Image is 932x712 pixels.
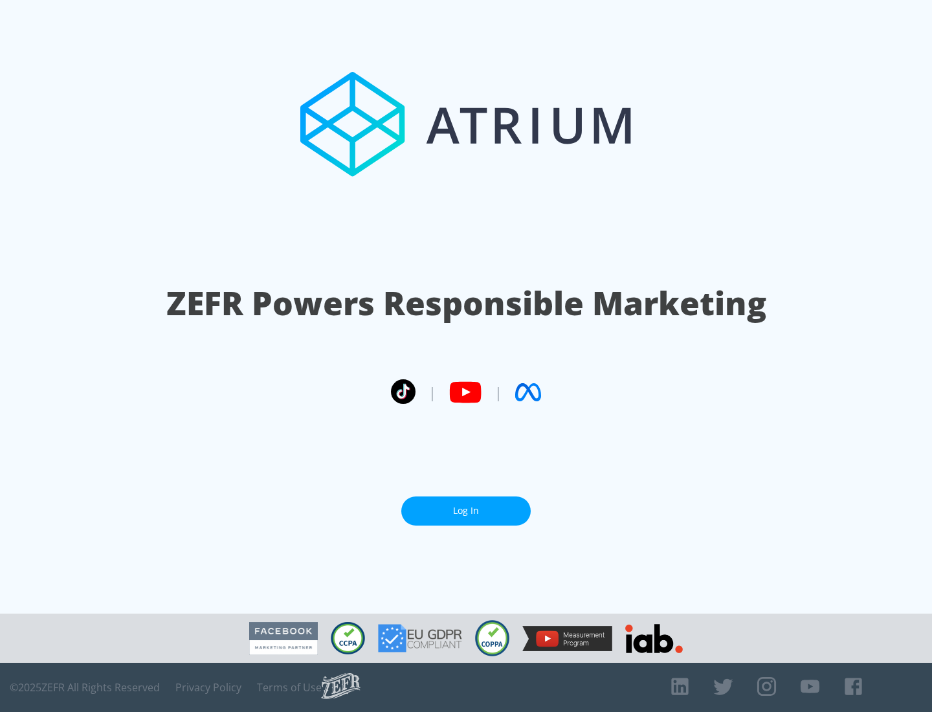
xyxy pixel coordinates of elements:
h1: ZEFR Powers Responsible Marketing [166,281,766,326]
span: | [494,383,502,402]
img: YouTube Measurement Program [522,626,612,651]
img: Facebook Marketing Partner [249,622,318,655]
img: CCPA Compliant [331,622,365,654]
img: IAB [625,624,683,653]
span: | [428,383,436,402]
a: Privacy Policy [175,681,241,694]
img: COPPA Compliant [475,620,509,656]
img: GDPR Compliant [378,624,462,652]
a: Log In [401,496,531,526]
a: Terms of Use [257,681,322,694]
span: © 2025 ZEFR All Rights Reserved [10,681,160,694]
